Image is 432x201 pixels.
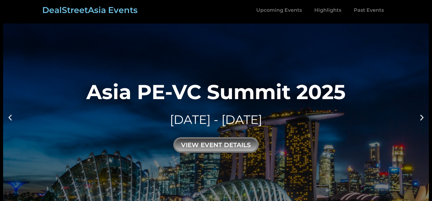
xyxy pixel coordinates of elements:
a: Upcoming Events [250,3,308,17]
div: Previous slide [6,113,14,121]
div: [DATE] - [DATE] [86,111,346,128]
div: Next slide [418,113,426,121]
a: Highlights [308,3,348,17]
a: DealStreetAsia Events [42,5,138,15]
div: Asia PE-VC Summit 2025 [86,82,346,102]
a: Past Events [348,3,390,17]
div: view event details [173,137,259,153]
